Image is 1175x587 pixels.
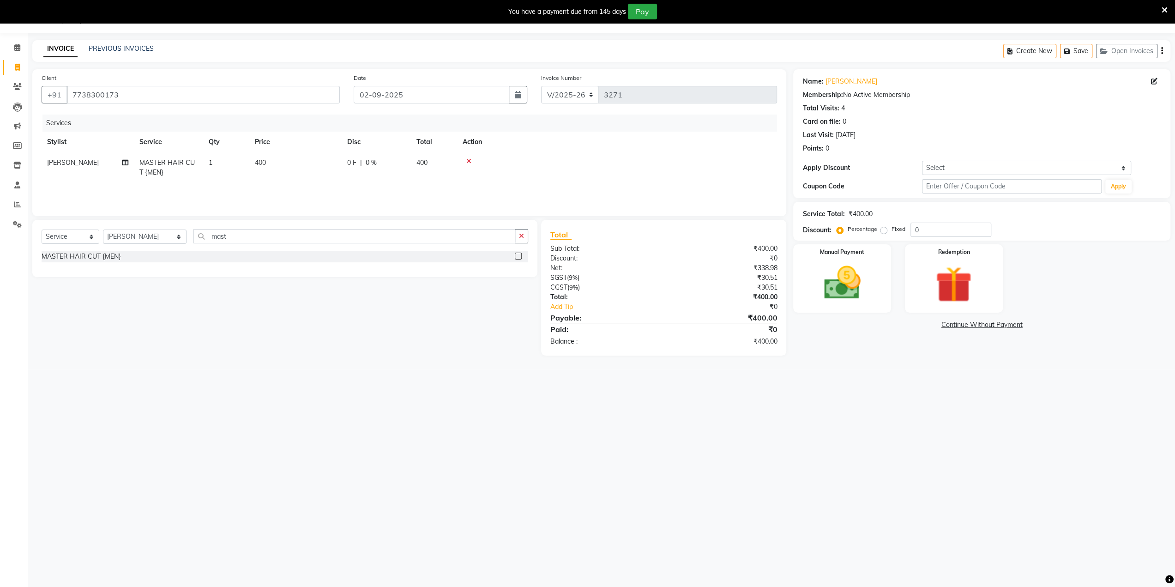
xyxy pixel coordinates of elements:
[664,254,784,263] div: ₹0
[347,158,356,168] span: 0 F
[802,117,840,127] div: Card on file:
[841,103,844,113] div: 4
[664,244,784,254] div: ₹400.00
[802,209,844,219] div: Service Total:
[139,158,195,176] span: MASTER HAIR CUT {MEN}
[684,302,784,312] div: ₹0
[802,90,1161,100] div: No Active Membership
[847,225,877,233] label: Percentage
[42,252,121,261] div: MASTER HAIR CUT {MEN}
[891,225,905,233] label: Fixed
[802,103,839,113] div: Total Visits:
[842,117,846,127] div: 0
[802,130,833,140] div: Last Visit:
[550,230,572,240] span: Total
[543,302,684,312] a: Add Tip
[354,74,366,82] label: Date
[802,77,823,86] div: Name:
[203,132,249,152] th: Qty
[416,158,428,167] span: 400
[209,158,212,167] span: 1
[134,132,203,152] th: Service
[664,312,784,323] div: ₹400.00
[820,248,864,256] label: Manual Payment
[543,292,664,302] div: Total:
[922,179,1101,194] input: Enter Offer / Coupon Code
[457,132,777,152] th: Action
[550,273,567,282] span: SGST
[42,74,56,82] label: Client
[569,284,578,291] span: 9%
[924,262,983,307] img: _gift.svg
[543,312,664,323] div: Payable:
[802,182,922,191] div: Coupon Code
[664,273,784,283] div: ₹30.51
[664,324,784,335] div: ₹0
[835,130,855,140] div: [DATE]
[664,337,784,346] div: ₹400.00
[664,263,784,273] div: ₹338.98
[342,132,411,152] th: Disc
[550,283,567,291] span: CGST
[543,337,664,346] div: Balance :
[802,90,843,100] div: Membership:
[569,274,578,281] span: 9%
[360,158,362,168] span: |
[43,41,78,57] a: INVOICE
[664,292,784,302] div: ₹400.00
[938,248,970,256] label: Redemption
[42,115,784,132] div: Services
[366,158,377,168] span: 0 %
[543,254,664,263] div: Discount:
[249,132,342,152] th: Price
[1105,180,1132,194] button: Apply
[1096,44,1157,58] button: Open Invoices
[1060,44,1092,58] button: Save
[66,86,340,103] input: Search by Name/Mobile/Email/Code
[802,163,922,173] div: Apply Discount
[543,273,664,283] div: ( )
[813,262,872,304] img: _cash.svg
[802,144,823,153] div: Points:
[795,320,1169,330] a: Continue Without Payment
[541,74,581,82] label: Invoice Number
[89,44,154,53] a: PREVIOUS INVOICES
[255,158,266,167] span: 400
[42,86,67,103] button: +91
[543,283,664,292] div: ( )
[543,324,664,335] div: Paid:
[411,132,457,152] th: Total
[1003,44,1056,58] button: Create New
[42,132,134,152] th: Stylist
[628,4,657,19] button: Pay
[508,7,626,17] div: You have a payment due from 145 days
[543,244,664,254] div: Sub Total:
[664,283,784,292] div: ₹30.51
[47,158,99,167] span: [PERSON_NAME]
[543,263,664,273] div: Net:
[848,209,872,219] div: ₹400.00
[802,225,831,235] div: Discount:
[825,77,877,86] a: [PERSON_NAME]
[825,144,829,153] div: 0
[193,229,515,243] input: Search or Scan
